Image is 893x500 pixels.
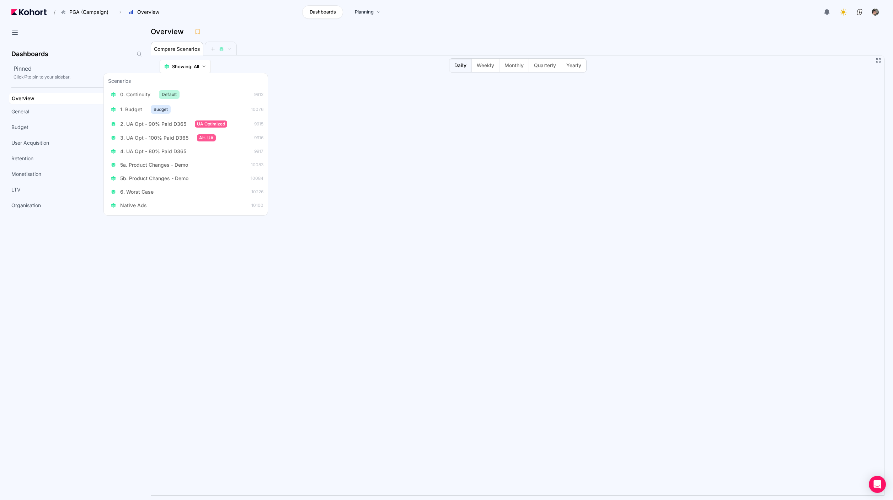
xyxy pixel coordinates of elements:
button: 5a. Product Changes - Demo [108,159,195,171]
span: Dashboards [310,9,336,16]
span: 10076 [251,107,263,112]
span: 5b. Product Changes - Demo [120,175,188,182]
span: Native Ads [120,202,147,209]
h3: Scenarios [108,77,131,86]
span: / [48,9,55,16]
button: Quarterly [529,59,561,72]
a: Overview [9,93,130,104]
span: Daily [454,62,466,69]
span: Retention [11,155,33,162]
span: 9912 [254,92,263,97]
button: 0. ContinuityDefault [108,88,182,101]
span: Alt. UA [197,134,216,141]
span: Planning [355,9,374,16]
h2: Dashboards [11,51,48,57]
span: 9916 [254,135,263,141]
span: Organisation [11,202,41,209]
span: 10084 [251,176,263,181]
button: PGA (Campaign) [57,6,116,18]
span: PGA (Campaign) [69,9,108,16]
div: Open Intercom Messenger [869,476,886,493]
div: Click to pin to your sidebar. [14,74,142,80]
span: Monetisation [11,171,41,178]
span: Budget [151,105,171,114]
span: Budget [11,124,28,131]
button: Overview [125,6,167,18]
span: Monthly [504,62,524,69]
span: 10226 [251,189,263,195]
span: Default [159,90,180,99]
h3: Overview [151,28,188,35]
button: 2. UA Opt - 90% Paid D365UA Optimized [108,118,230,130]
span: 10083 [251,162,263,168]
span: 3. UA Opt - 100% Paid D365 [120,134,188,141]
span: 0. Continuity [120,91,150,98]
span: 4. UA Opt - 80% Paid D365 [120,148,186,155]
span: 9917 [254,149,263,154]
button: Yearly [561,59,586,72]
button: 5b. Product Changes - Demo [108,173,196,184]
button: 3. UA Opt - 100% Paid D365Alt. UA [108,132,219,144]
span: General [11,108,29,115]
span: › [118,9,123,15]
button: 6. Worst Case [108,186,161,198]
span: Yearly [566,62,581,69]
span: User Acquisition [11,139,49,146]
button: 4. UA Opt - 80% Paid D365 [108,146,193,157]
span: Overview [137,9,159,16]
button: Fullscreen [876,58,881,63]
button: Showing: All [160,60,211,73]
span: UA Optimized [195,120,227,128]
img: logo_ConcreteSoftwareLogo_20230810134128192030.png [856,9,863,16]
span: 5a. Product Changes - Demo [120,161,188,168]
button: Monthly [499,59,529,72]
img: Kohort logo [11,9,47,15]
a: Dashboards [302,5,343,19]
button: Daily [449,59,471,72]
span: Overview [12,95,34,101]
span: 6. Worst Case [120,188,154,195]
span: Weekly [477,62,494,69]
h2: Pinned [14,64,142,73]
span: 1. Budget [120,106,142,113]
span: Showing: All [172,63,199,70]
span: 2. UA Opt - 90% Paid D365 [120,120,186,128]
span: LTV [11,186,21,193]
span: Quarterly [534,62,556,69]
span: 9915 [254,121,263,127]
a: Planning [347,5,388,19]
span: 10100 [251,203,263,208]
button: Native Ads [108,200,154,211]
span: Compare Scenarios [154,47,200,52]
button: Weekly [471,59,499,72]
button: 1. BudgetBudget [108,103,173,116]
